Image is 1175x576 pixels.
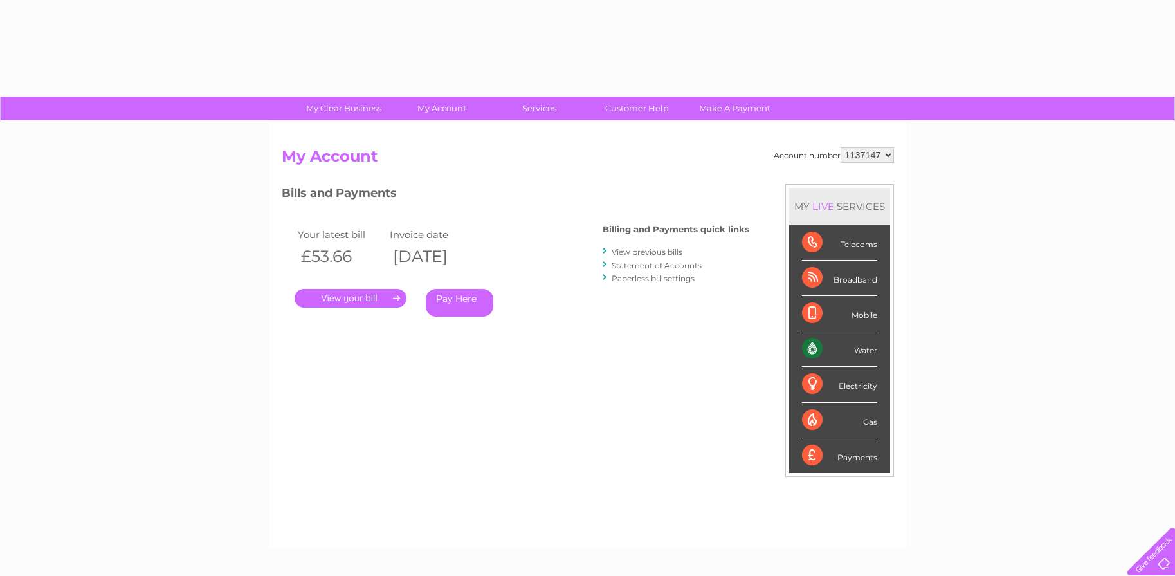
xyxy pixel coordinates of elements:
[682,97,788,120] a: Make A Payment
[282,147,894,172] h2: My Account
[486,97,592,120] a: Services
[789,188,890,225] div: MY SERVICES
[802,261,877,296] div: Broadband
[802,403,877,438] div: Gas
[612,274,695,283] a: Paperless bill settings
[291,97,397,120] a: My Clear Business
[802,296,877,331] div: Mobile
[612,247,682,257] a: View previous bills
[295,289,406,308] a: .
[603,225,749,234] h4: Billing and Payments quick links
[802,438,877,473] div: Payments
[295,243,387,270] th: £53.66
[802,225,877,261] div: Telecoms
[802,331,877,367] div: Water
[426,289,493,317] a: Pay Here
[612,261,702,270] a: Statement of Accounts
[584,97,690,120] a: Customer Help
[282,184,749,207] h3: Bills and Payments
[388,97,495,120] a: My Account
[295,226,387,243] td: Your latest bill
[387,226,479,243] td: Invoice date
[802,367,877,402] div: Electricity
[387,243,479,270] th: [DATE]
[810,200,837,212] div: LIVE
[774,147,894,163] div: Account number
